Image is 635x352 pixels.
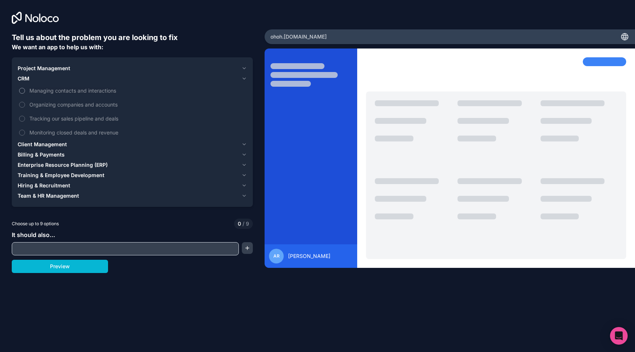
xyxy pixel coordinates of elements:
[29,101,245,108] span: Organizing companies and accounts
[18,65,70,72] span: Project Management
[18,151,65,158] span: Billing & Payments
[610,327,628,345] div: Open Intercom Messenger
[18,73,247,84] button: CRM
[18,150,247,160] button: Billing & Payments
[18,75,29,82] span: CRM
[12,220,59,227] span: Choose up to 9 options
[12,43,103,51] span: We want an app to help us with:
[18,191,247,201] button: Team & HR Management
[18,63,247,73] button: Project Management
[243,220,244,227] span: /
[18,180,247,191] button: Hiring & Recruitment
[288,252,330,260] span: [PERSON_NAME]
[270,33,327,40] span: ohoh .[DOMAIN_NAME]
[18,141,67,148] span: Client Management
[19,88,25,94] button: Managing contacts and interactions
[12,231,55,238] span: It should also...
[238,220,241,227] span: 0
[273,253,280,259] span: AR
[18,84,247,139] div: CRM
[18,160,247,170] button: Enterprise Resource Planning (ERP)
[241,220,249,227] span: 9
[19,102,25,108] button: Organizing companies and accounts
[18,182,70,189] span: Hiring & Recruitment
[29,87,245,94] span: Managing contacts and interactions
[12,260,108,273] button: Preview
[18,172,104,179] span: Training & Employee Development
[29,115,245,122] span: Tracking our sales pipeline and deals
[18,161,108,169] span: Enterprise Resource Planning (ERP)
[18,170,247,180] button: Training & Employee Development
[29,129,245,136] span: Monitoring closed deals and revenue
[19,130,25,136] button: Monitoring closed deals and revenue
[12,32,253,43] h6: Tell us about the problem you are looking to fix
[18,139,247,150] button: Client Management
[18,192,79,200] span: Team & HR Management
[19,116,25,122] button: Tracking our sales pipeline and deals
